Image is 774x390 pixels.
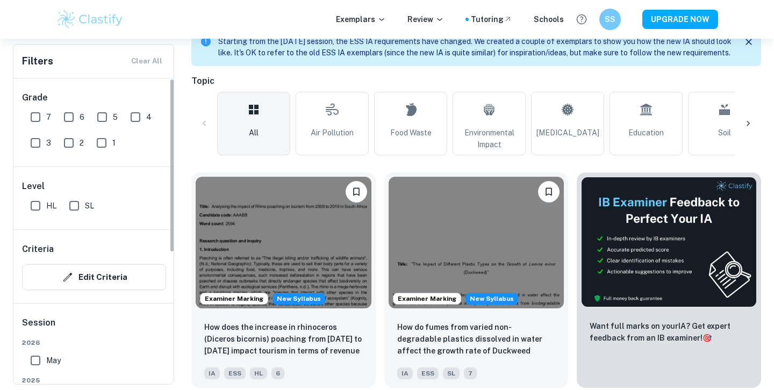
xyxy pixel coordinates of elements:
span: 🎯 [703,334,712,342]
button: UPGRADE NOW [642,10,718,29]
h6: SS [604,13,617,25]
div: Starting from the May 2026 session, the ESS IA requirements have changed. We created this exempla... [465,293,518,305]
button: SS [599,9,621,30]
span: 2026 [22,338,166,348]
a: ThumbnailWant full marks on yourIA? Get expert feedback from an IB examiner! [577,172,761,388]
h6: Session [22,316,166,338]
span: 3 [46,137,51,149]
span: Soil [718,127,731,139]
span: IA [397,367,413,379]
a: Examiner MarkingStarting from the May 2026 session, the ESS IA requirements have changed. We crea... [384,172,569,388]
span: IA [204,367,220,379]
a: Schools [534,13,564,25]
span: ESS [224,367,246,379]
span: New Syllabus [273,293,325,305]
img: Clastify logo [56,9,124,30]
button: Close [741,34,757,50]
span: HL [46,200,56,212]
span: 7 [464,367,477,379]
img: ESS IA example thumbnail: How does the increase in rhinoceros (Dic [196,177,371,308]
span: 2025 [22,375,166,385]
p: How do fumes from varied non-degradable plastics dissolved in water affect the growth rate of Duc... [397,321,556,358]
button: Bookmark [538,181,560,203]
span: Environmental Impact [457,127,521,150]
span: Examiner Marking [200,294,268,304]
a: Tutoring [471,13,512,25]
span: All [249,127,259,139]
button: Help and Feedback [572,10,591,28]
span: 6 [271,367,284,379]
button: Edit Criteria [22,264,166,290]
span: HL [250,367,267,379]
div: Starting from the May 2026 session, the ESS IA requirements have changed. We created this exempla... [273,293,325,305]
button: Bookmark [346,181,367,203]
h6: Grade [22,91,166,104]
h6: Level [22,180,166,193]
span: SL [85,200,94,212]
span: SL [443,367,460,379]
p: How does the increase in rhinoceros (Diceros bicornis) poaching from 2011 to 2021 impact tourism ... [204,321,363,358]
a: Examiner MarkingStarting from the May 2026 session, the ESS IA requirements have changed. We crea... [191,172,376,388]
span: Examiner Marking [393,294,461,304]
span: 4 [146,111,152,123]
p: Exemplars [336,13,386,25]
span: Food Waste [390,127,432,139]
h6: Filters [22,54,53,69]
span: 7 [46,111,51,123]
img: Thumbnail [581,177,757,307]
p: Want full marks on your IA ? Get expert feedback from an IB examiner! [590,320,748,344]
span: Education [628,127,664,139]
span: May [46,355,61,366]
span: 2 [80,137,84,149]
img: ESS IA example thumbnail: How do fumes from varied non-degradable [389,177,564,308]
span: 5 [113,111,118,123]
span: ESS [417,367,439,379]
h6: Criteria [22,243,54,256]
p: Review [407,13,444,25]
h6: Topic [191,75,761,88]
span: Air Pollution [311,127,354,139]
span: 6 [80,111,84,123]
span: New Syllabus [465,293,518,305]
p: Starting from the [DATE] session, the ESS IA requirements have changed. We created a couple of ex... [218,36,732,59]
span: [MEDICAL_DATA] [536,127,599,139]
span: 1 [112,137,116,149]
